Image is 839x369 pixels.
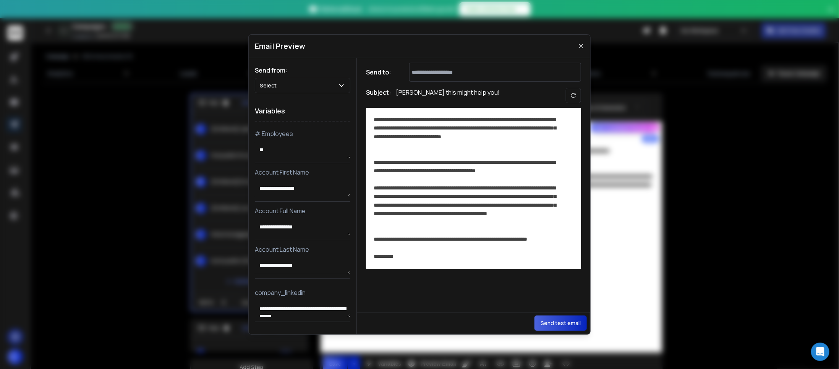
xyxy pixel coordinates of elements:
h1: Variables [255,101,350,121]
h1: Email Preview [255,41,305,52]
p: Account Full Name [255,206,350,215]
h1: Subject: [366,88,391,103]
h1: Send to: [366,68,397,77]
div: Open Intercom Messenger [811,343,829,361]
p: Select [260,82,280,89]
p: Company Name [255,327,350,336]
p: Account Last Name [255,245,350,254]
p: company_linkedin [255,288,350,297]
p: # Employees [255,129,350,138]
h1: Send from: [255,66,350,75]
p: [PERSON_NAME] this might help you! [396,88,500,103]
button: Send test email [534,316,587,331]
p: Account First Name [255,168,350,177]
